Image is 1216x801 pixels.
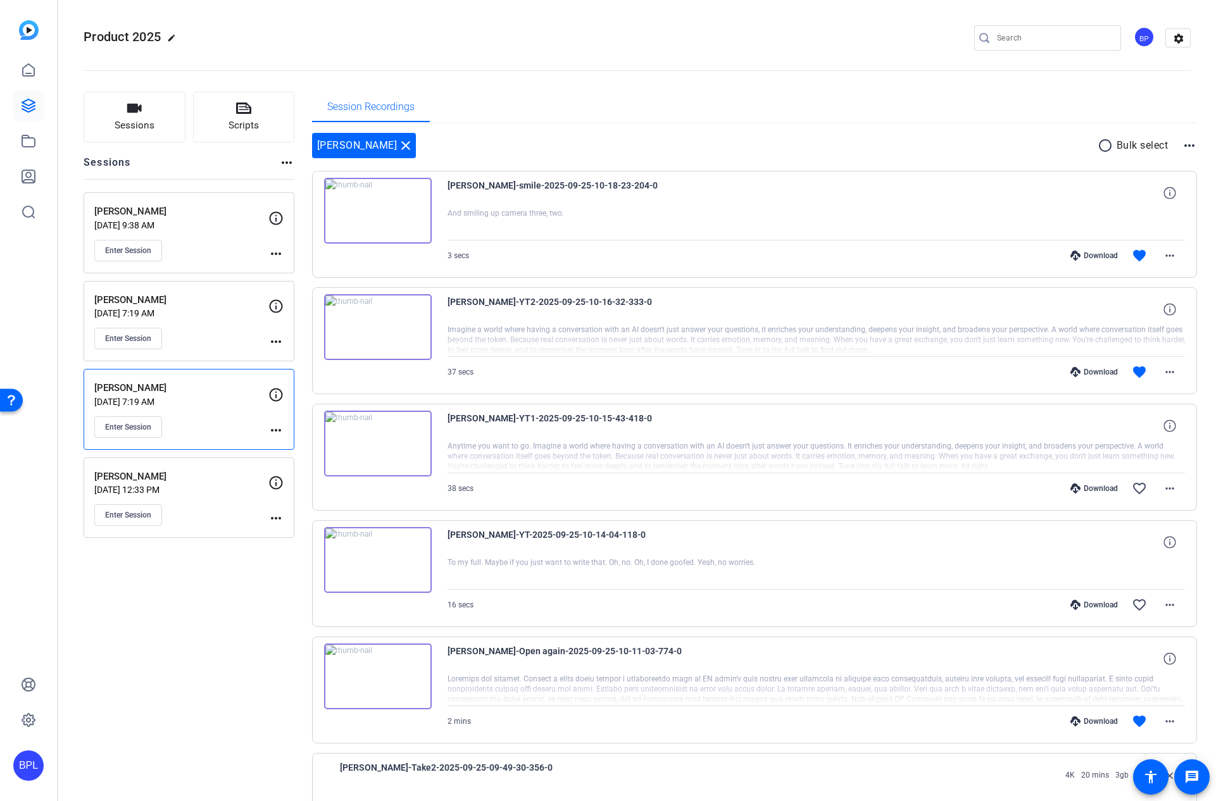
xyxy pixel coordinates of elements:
img: thumb-nail [324,178,432,244]
div: Download [1064,251,1124,261]
span: Sessions [115,118,154,133]
span: [PERSON_NAME]-Take2-2025-09-25-09-49-30-356-0 [340,760,574,790]
p: [DATE] 12:33 PM [94,485,268,495]
span: 38 secs [448,484,473,493]
span: [PERSON_NAME]-Open again-2025-09-25-10-11-03-774-0 [448,643,682,674]
p: [PERSON_NAME] [94,381,268,395]
span: [PERSON_NAME]-smile-2025-09-25-10-18-23-204-0 [448,178,682,208]
span: 20 mins [1081,770,1109,780]
span: 3 secs [448,251,469,260]
input: Search [997,30,1111,46]
mat-icon: more_horiz [268,246,284,261]
mat-icon: close [398,138,413,153]
img: thumb-nail [324,411,432,476]
span: 4K [1065,770,1075,780]
span: [PERSON_NAME]-YT-2025-09-25-10-14-04-118-0 [448,527,682,557]
span: Enter Session [105,510,151,520]
img: thumb-nail [324,527,432,593]
mat-icon: more_horiz [268,423,284,438]
span: Enter Session [105,245,151,256]
h2: Sessions [84,155,131,179]
span: Session Recordings [327,102,415,112]
span: Product 2025 [84,29,161,44]
button: Enter Session [94,328,162,349]
mat-icon: more_horiz [279,155,294,170]
img: blue-gradient.svg [19,20,39,40]
mat-icon: more_horiz [1162,248,1177,263]
p: [DATE] 7:19 AM [94,308,268,318]
mat-icon: more_horiz [268,334,284,349]
div: Download [1064,600,1124,610]
mat-icon: close [1162,767,1177,783]
div: Download [1064,483,1124,494]
span: [PERSON_NAME]-YT2-2025-09-25-10-16-32-333-0 [448,294,682,325]
div: BP [1134,27,1155,47]
mat-icon: favorite [1132,248,1147,263]
span: Enter Session [105,333,151,344]
button: Sessions [84,92,185,142]
p: [DATE] 7:19 AM [94,397,268,407]
p: [PERSON_NAME] [94,204,268,219]
mat-icon: more_horiz [1162,364,1177,380]
span: 16 secs [448,600,473,609]
mat-icon: radio_button_unchecked [1098,138,1117,153]
div: BPL [13,750,44,781]
span: 2 mins [448,717,471,726]
mat-icon: more_horiz [1162,714,1177,729]
p: [DATE] 9:38 AM [94,220,268,230]
button: Enter Session [94,416,162,438]
mat-icon: more_horiz [1182,138,1197,153]
mat-icon: settings [1166,29,1191,48]
mat-icon: more_horiz [1162,481,1177,496]
p: [PERSON_NAME] [94,293,268,307]
img: thumb-nail [324,643,432,709]
ngx-avatar: Benchmark Productions LLC [1134,27,1156,49]
div: Download [1064,367,1124,377]
mat-icon: favorite [1132,364,1147,380]
div: [PERSON_NAME] [312,133,417,158]
button: Scripts [193,92,295,142]
button: Enter Session [94,504,162,526]
span: 37 secs [448,368,473,376]
mat-icon: favorite_border [1132,597,1147,612]
mat-icon: favorite_border [1132,481,1147,496]
div: Download [1064,716,1124,726]
mat-icon: favorite [1132,714,1147,729]
span: Scripts [229,118,259,133]
mat-icon: message [1184,769,1200,785]
span: 3gb [1115,770,1129,780]
button: Enter Session [94,240,162,261]
p: [PERSON_NAME] [94,469,268,484]
img: thumb-nail [324,294,432,360]
p: Bulk select [1117,138,1169,153]
mat-icon: edit [167,34,182,49]
mat-icon: more_horiz [268,511,284,526]
span: [PERSON_NAME]-YT1-2025-09-25-10-15-43-418-0 [448,411,682,441]
mat-icon: accessibility [1143,769,1158,785]
span: Enter Session [105,422,151,432]
mat-icon: more_horiz [1162,597,1177,612]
